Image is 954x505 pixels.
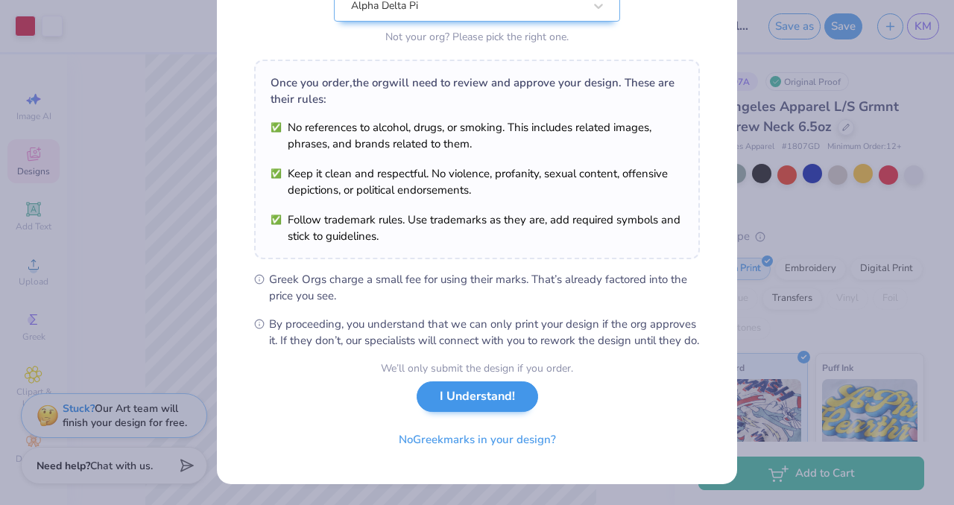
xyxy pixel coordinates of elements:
span: Greek Orgs charge a small fee for using their marks. That’s already factored into the price you see. [269,271,700,304]
li: Keep it clean and respectful. No violence, profanity, sexual content, offensive depictions, or po... [271,165,683,198]
button: I Understand! [417,381,538,412]
span: By proceeding, you understand that we can only print your design if the org approves it. If they ... [269,316,700,349]
li: Follow trademark rules. Use trademarks as they are, add required symbols and stick to guidelines. [271,212,683,244]
div: Not your org? Please pick the right one. [334,29,620,45]
li: No references to alcohol, drugs, or smoking. This includes related images, phrases, and brands re... [271,119,683,152]
div: Once you order, the org will need to review and approve your design. These are their rules: [271,74,683,107]
button: NoGreekmarks in your design? [386,425,569,455]
div: We’ll only submit the design if you order. [381,361,573,376]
